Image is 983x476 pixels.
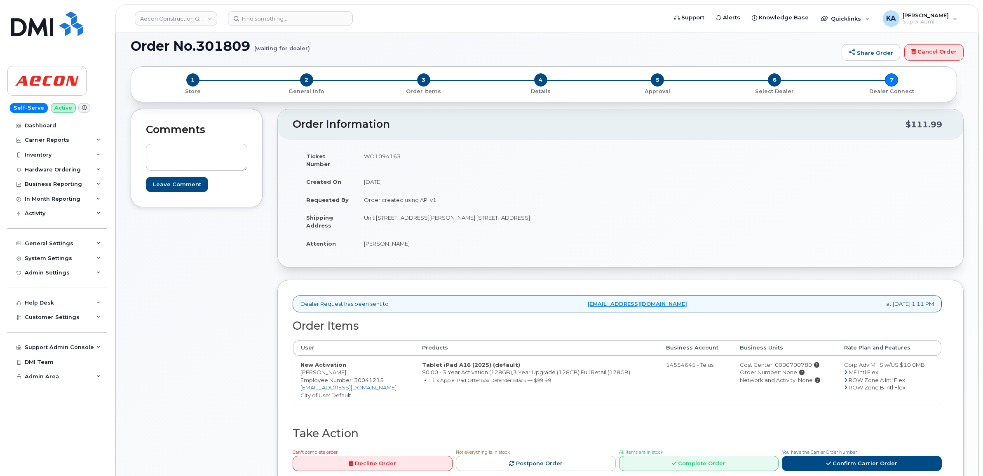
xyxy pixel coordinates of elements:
span: 3 [417,73,430,87]
p: Approval [602,88,713,95]
span: [PERSON_NAME] [903,12,949,19]
input: Leave Comment [146,177,208,192]
td: [PERSON_NAME] City of Use: Default [293,356,415,404]
a: Cancel Order [904,44,964,61]
span: Employee Number: 30041215 [300,377,384,383]
span: Alerts [723,14,740,22]
td: $0.00 - 3 Year Activation (128GB),3 Year Upgrade (128GB),Full Retail (128GB) [415,356,659,404]
span: 5 [651,73,664,87]
span: Knowledge Base [759,14,809,22]
a: Postpone Order [456,456,616,471]
span: 2 [300,73,313,87]
a: 2 General Info [248,87,365,95]
p: General Info [251,88,362,95]
h2: Comments [146,124,247,136]
div: Dealer Request has been sent to at [DATE] 1:11 PM [293,295,942,312]
a: 1 Store [138,87,248,95]
h2: Order Items [293,320,942,332]
a: Share Order [842,44,900,61]
td: 14554645 - Telus [659,356,732,404]
p: Select Dealer [719,88,830,95]
h2: Order Information [293,119,906,130]
td: WO1094163 [357,147,615,173]
span: Not everything is in stock [456,450,510,455]
div: Karla Adams [877,10,963,27]
span: Support [681,14,704,22]
th: User [293,340,415,355]
span: 4 [534,73,547,87]
td: [DATE] [357,173,615,191]
span: KA [886,14,896,23]
h2: Take Action [293,427,942,440]
input: Find something... [228,11,353,26]
div: Network and Activity: None [740,376,829,384]
a: Support [669,9,710,26]
td: Corp Adv MHS w/US $10 0MB [837,356,941,404]
td: Order created using API v1 [357,191,615,209]
th: Rate Plan and Features [837,340,941,355]
td: Unit [STREET_ADDRESS][PERSON_NAME] [STREET_ADDRESS] [357,209,615,234]
p: Order Items [368,88,479,95]
div: Cost Center: 0000700780 [740,361,829,369]
a: [EMAIL_ADDRESS][DOMAIN_NAME] [300,384,396,391]
span: 1 [186,73,199,87]
p: Details [486,88,596,95]
th: Products [415,340,659,355]
h1: Order No.301809 [131,39,838,53]
a: 5 Approval [599,87,716,95]
span: You have the Carrier Order Number [782,450,857,455]
span: 6 [768,73,781,87]
a: Confirm Carrier Order [782,456,942,471]
a: 4 Details [482,87,599,95]
small: (waiting for dealer) [254,39,310,52]
strong: Created On [306,178,341,185]
small: 1 x Apple iPad Otterbox Defender Black — $99.99 [432,377,551,383]
span: Super Admin [903,19,949,25]
div: Quicklinks [815,10,875,27]
a: Decline Order [293,456,453,471]
a: [EMAIL_ADDRESS][DOMAIN_NAME] [588,300,687,308]
strong: Requested By [306,197,349,203]
span: All Items are in stock [619,450,663,455]
span: ROW Zone A Intl Flex [849,377,905,383]
p: Store [141,88,245,95]
span: Quicklinks [831,15,861,22]
strong: Ticket Number [306,153,330,167]
a: Alerts [710,9,746,26]
th: Business Account [659,340,732,355]
span: ROW Zone B Intl Flex [849,384,906,391]
a: Aecon Construction Group Inc [135,11,217,26]
a: Complete Order [619,456,779,471]
span: Can't complete order [293,450,338,455]
a: 6 Select Dealer [716,87,833,95]
td: [PERSON_NAME] [357,234,615,253]
div: $111.99 [906,117,942,132]
span: ME Intl Flex [849,369,878,375]
strong: Tablet iPad A16 (2025) (default) [422,361,520,368]
a: Knowledge Base [746,9,814,26]
div: Order Number: None [740,368,829,376]
strong: Shipping Address [306,214,333,229]
strong: New Activation [300,361,346,368]
th: Business Units [732,340,837,355]
strong: Attention [306,240,336,247]
a: 3 Order Items [365,87,482,95]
